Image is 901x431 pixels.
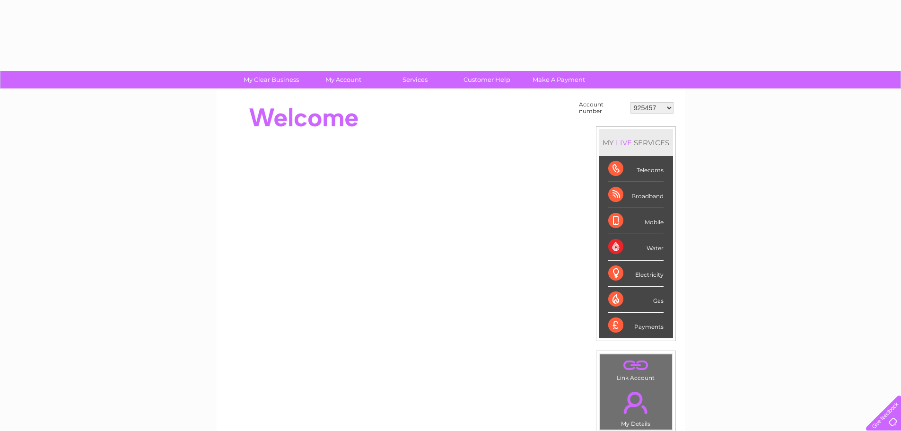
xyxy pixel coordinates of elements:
div: Mobile [608,208,664,234]
div: Telecoms [608,156,664,182]
div: MY SERVICES [599,129,673,156]
div: Payments [608,313,664,338]
div: Broadband [608,182,664,208]
div: LIVE [614,138,634,147]
a: Customer Help [448,71,526,88]
td: Link Account [599,354,673,384]
div: Gas [608,287,664,313]
div: Water [608,234,664,260]
td: My Details [599,384,673,430]
a: My Account [304,71,382,88]
td: Account number [577,99,628,117]
div: Electricity [608,261,664,287]
a: Services [376,71,454,88]
a: My Clear Business [232,71,310,88]
a: Make A Payment [520,71,598,88]
a: . [602,386,670,419]
a: . [602,357,670,373]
